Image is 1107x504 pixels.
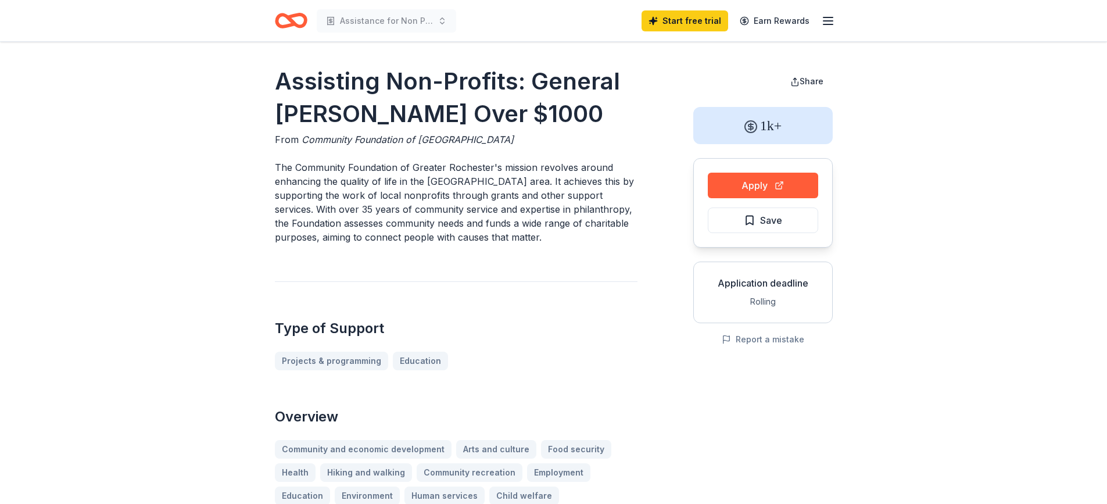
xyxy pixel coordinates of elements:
[302,134,514,145] span: Community Foundation of [GEOGRAPHIC_DATA]
[642,10,728,31] a: Start free trial
[703,295,823,309] div: Rolling
[275,319,637,338] h2: Type of Support
[275,7,307,34] a: Home
[340,14,433,28] span: Assistance for Non Profit Daughters of Destiny Back to School Event
[760,213,782,228] span: Save
[733,10,816,31] a: Earn Rewards
[275,160,637,244] p: The Community Foundation of Greater Rochester's mission revolves around enhancing the quality of ...
[275,408,637,426] h2: Overview
[393,352,448,370] a: Education
[275,133,637,146] div: From
[275,65,637,130] h1: Assisting Non-Profits: General [PERSON_NAME] Over $1000
[722,333,804,346] button: Report a mistake
[708,173,818,198] button: Apply
[693,107,833,144] div: 1k+
[708,208,818,233] button: Save
[800,76,823,86] span: Share
[781,70,833,93] button: Share
[703,276,823,290] div: Application deadline
[275,352,388,370] a: Projects & programming
[317,9,456,33] button: Assistance for Non Profit Daughters of Destiny Back to School Event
